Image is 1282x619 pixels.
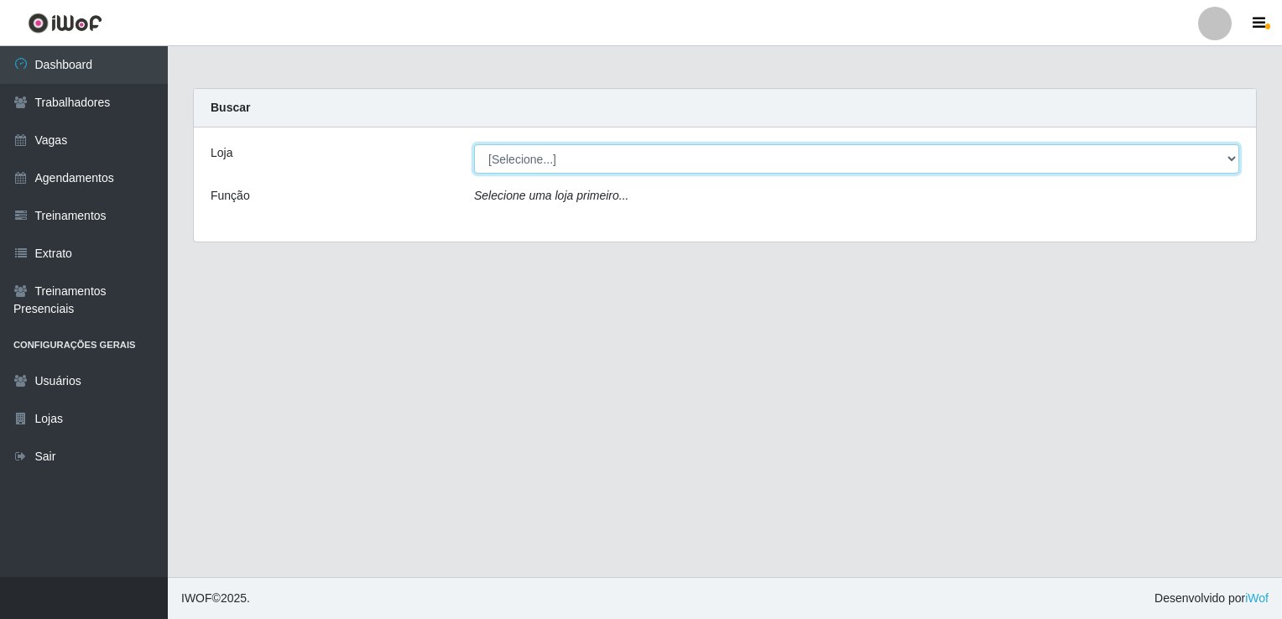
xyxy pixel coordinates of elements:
[474,189,628,202] i: Selecione uma loja primeiro...
[211,144,232,162] label: Loja
[181,591,212,605] span: IWOF
[1154,590,1269,607] span: Desenvolvido por
[211,101,250,114] strong: Buscar
[28,13,102,34] img: CoreUI Logo
[181,590,250,607] span: © 2025 .
[211,187,250,205] label: Função
[1245,591,1269,605] a: iWof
